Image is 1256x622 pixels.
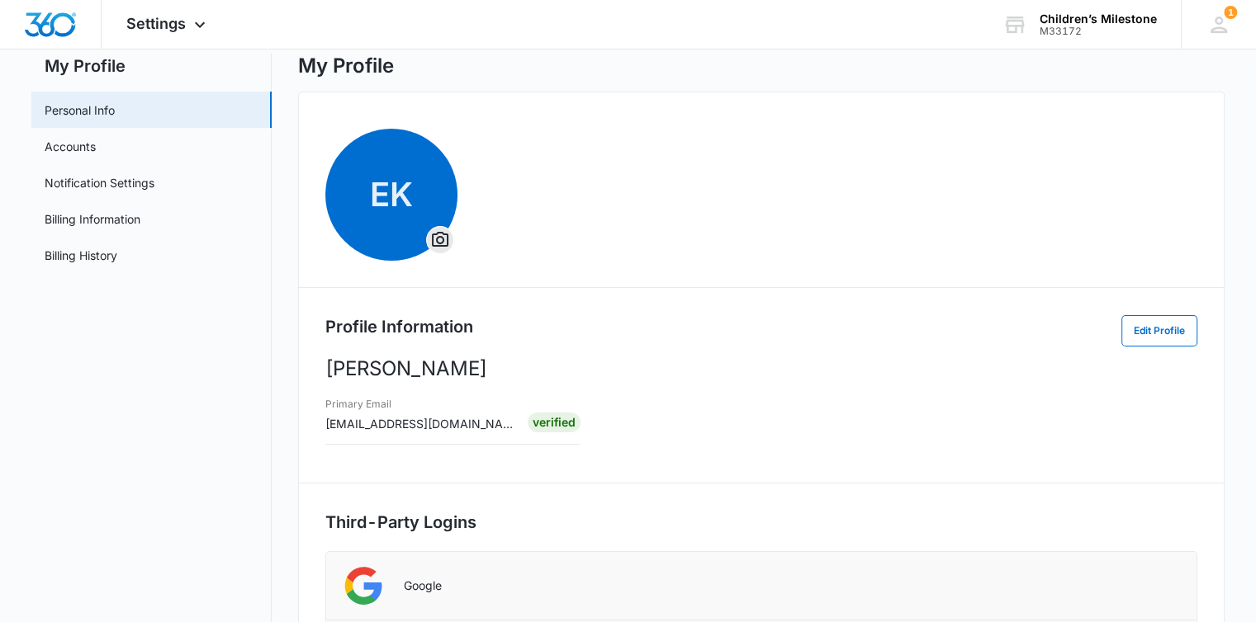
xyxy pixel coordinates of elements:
[1092,568,1188,604] iframe: Sign in with Google Button
[45,210,140,228] a: Billing Information
[404,578,442,593] p: Google
[45,247,117,264] a: Billing History
[126,15,186,32] span: Settings
[325,129,457,261] span: EKOverflow Menu
[1121,315,1197,346] button: Edit Profile
[343,565,384,606] img: Google
[325,417,524,431] span: [EMAIL_ADDRESS][DOMAIN_NAME]
[1040,26,1157,37] div: account id
[325,510,1197,535] h2: Third-Party Logins
[325,314,473,339] h2: Profile Information
[45,174,154,191] a: Notification Settings
[1224,6,1237,19] span: 1
[1040,12,1157,26] div: account name
[427,227,453,253] button: Overflow Menu
[325,397,516,412] h3: Primary Email
[528,412,581,432] div: Verified
[298,54,394,78] h1: My Profile
[1224,6,1237,19] div: notifications count
[325,129,457,261] span: EK
[45,101,115,119] a: Personal Info
[325,354,1197,384] p: [PERSON_NAME]
[31,54,272,78] h2: My Profile
[45,138,96,155] a: Accounts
